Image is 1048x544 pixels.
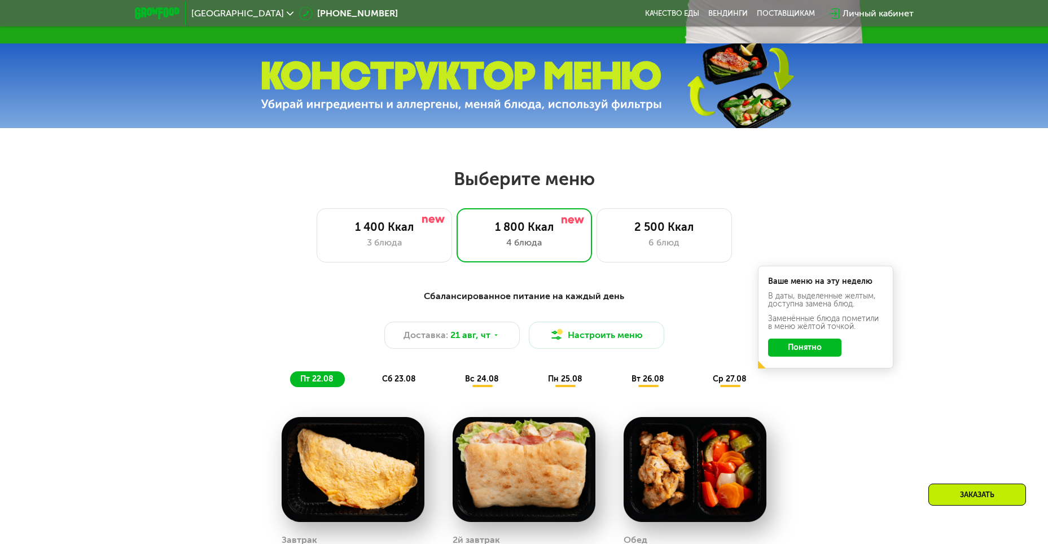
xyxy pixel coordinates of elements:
[328,236,440,249] div: 3 блюда
[928,484,1026,506] div: Заказать
[300,374,334,384] span: пт 22.08
[465,374,499,384] span: вс 24.08
[299,7,398,20] a: [PHONE_NUMBER]
[608,236,720,249] div: 6 блюд
[468,220,580,234] div: 1 800 Ккал
[468,236,580,249] div: 4 блюда
[190,289,858,304] div: Сбалансированное питание на каждый день
[382,374,416,384] span: сб 23.08
[708,9,748,18] a: Вендинги
[768,315,883,331] div: Заменённые блюда пометили в меню жёлтой точкой.
[191,9,284,18] span: [GEOGRAPHIC_DATA]
[548,374,582,384] span: пн 25.08
[768,278,883,286] div: Ваше меню на эту неделю
[768,292,883,308] div: В даты, выделенные желтым, доступна замена блюд.
[843,7,914,20] div: Личный кабинет
[404,328,448,342] span: Доставка:
[529,322,664,349] button: Настроить меню
[36,168,1012,190] h2: Выберите меню
[768,339,841,357] button: Понятно
[757,9,815,18] div: поставщикам
[608,220,720,234] div: 2 500 Ккал
[450,328,490,342] span: 21 авг, чт
[328,220,440,234] div: 1 400 Ккал
[632,374,664,384] span: вт 26.08
[713,374,747,384] span: ср 27.08
[645,9,699,18] a: Качество еды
